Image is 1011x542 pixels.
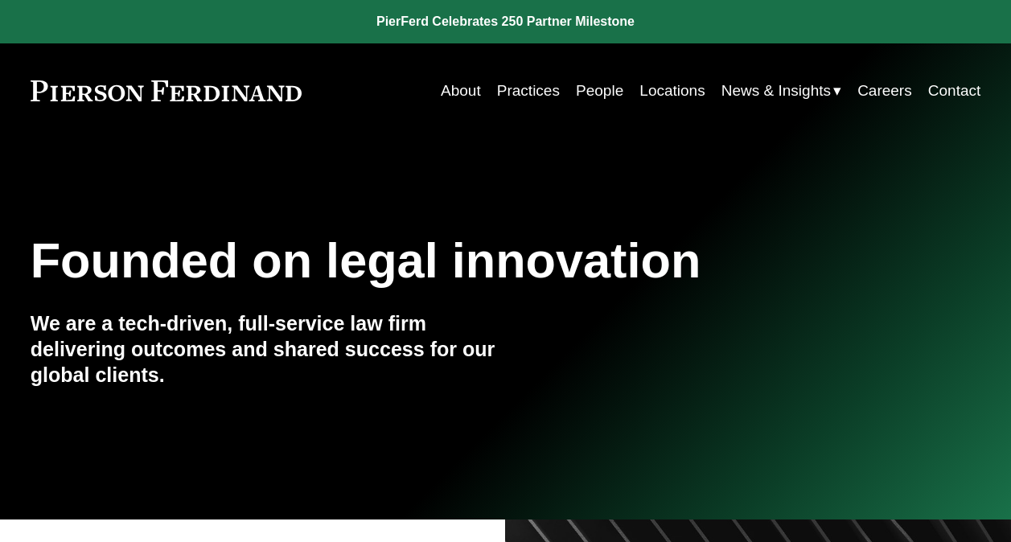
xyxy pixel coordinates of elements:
h4: We are a tech-driven, full-service law firm delivering outcomes and shared success for our global... [31,311,506,388]
a: folder dropdown [721,76,841,106]
a: People [576,76,623,106]
a: Locations [639,76,705,106]
a: About [441,76,481,106]
span: News & Insights [721,77,831,105]
h1: Founded on legal innovation [31,232,823,289]
a: Careers [857,76,912,106]
a: Contact [928,76,980,106]
a: Practices [497,76,560,106]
